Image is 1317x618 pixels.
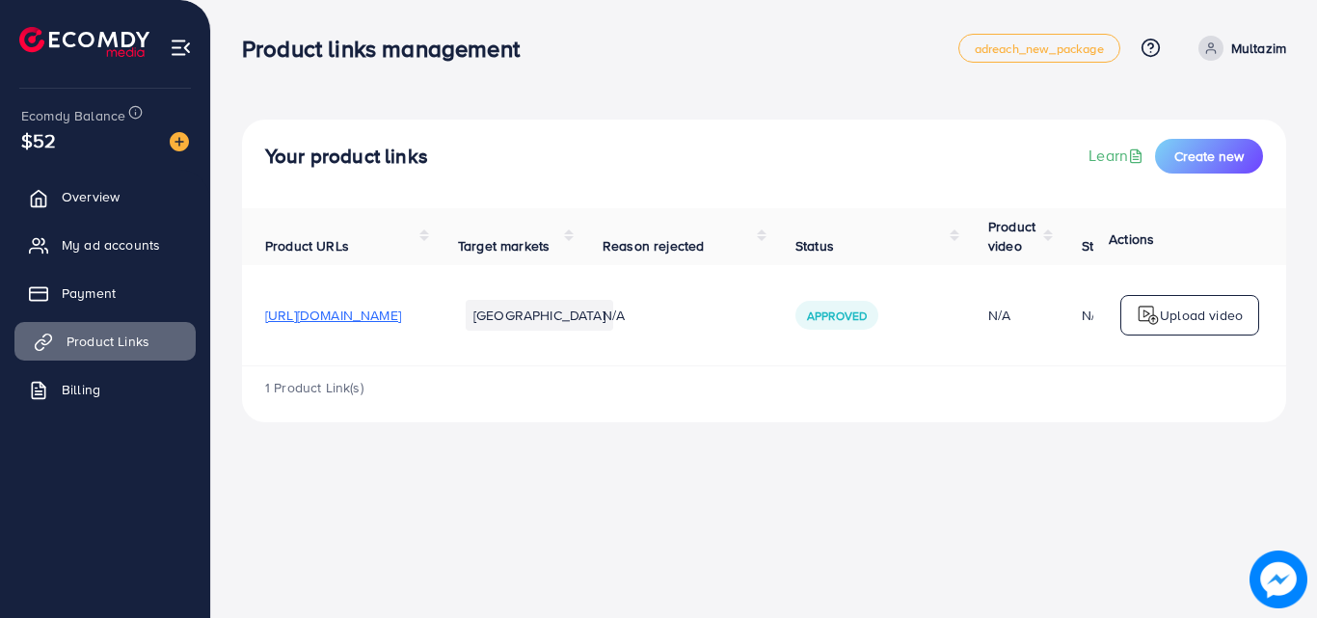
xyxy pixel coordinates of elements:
span: Approved [807,308,867,324]
a: Payment [14,274,196,312]
div: N/A [988,306,1035,325]
h3: Product links management [242,35,535,63]
p: Multazim [1231,37,1286,60]
span: My ad accounts [62,235,160,255]
img: image [1250,551,1307,608]
a: Billing [14,370,196,409]
button: Create new [1155,139,1263,174]
span: Target markets [458,236,550,255]
span: Actions [1109,229,1154,249]
span: Create new [1174,147,1244,166]
div: N/A [1082,306,1104,325]
span: 1 Product Link(s) [265,378,363,397]
a: adreach_new_package [958,34,1120,63]
img: logo [1137,304,1160,327]
span: Billing [62,380,100,399]
img: menu [170,37,192,59]
span: Product video [988,217,1035,255]
h4: Your product links [265,145,428,169]
span: Ecomdy Balance [21,106,125,125]
span: $52 [21,126,56,154]
span: Reason rejected [603,236,704,255]
span: [URL][DOMAIN_NAME] [265,306,401,325]
img: logo [19,27,149,57]
span: N/A [603,306,625,325]
li: [GEOGRAPHIC_DATA] [466,300,613,331]
span: adreach_new_package [975,42,1104,55]
span: Status video [1082,236,1158,255]
a: Product Links [14,322,196,361]
span: Status [795,236,834,255]
a: My ad accounts [14,226,196,264]
a: Multazim [1191,36,1286,61]
img: image [170,132,189,151]
span: Payment [62,283,116,303]
span: Product Links [67,332,149,351]
span: Overview [62,187,120,206]
span: Product URLs [265,236,349,255]
a: Learn [1089,145,1147,167]
a: Overview [14,177,196,216]
p: Upload video [1160,304,1243,327]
